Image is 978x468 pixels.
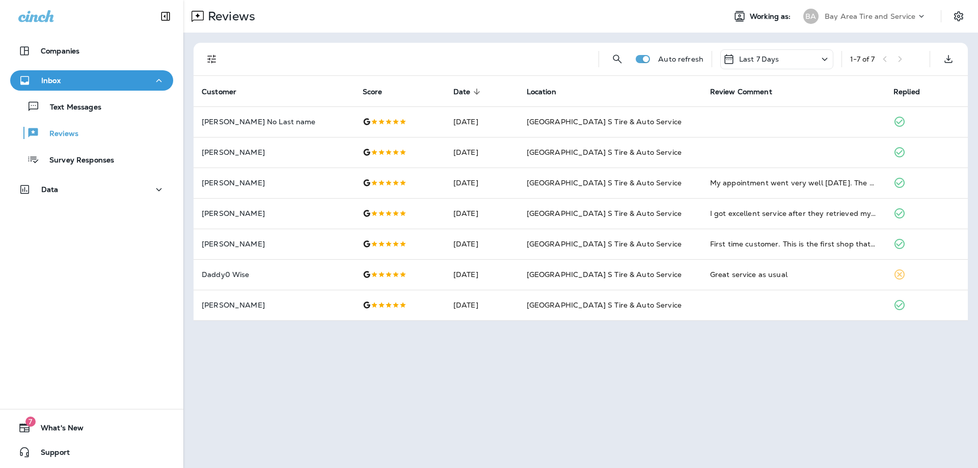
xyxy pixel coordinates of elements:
[527,148,682,157] span: [GEOGRAPHIC_DATA] S Tire & Auto Service
[41,47,79,55] p: Companies
[949,7,968,25] button: Settings
[527,178,682,187] span: [GEOGRAPHIC_DATA] S Tire & Auto Service
[10,41,173,61] button: Companies
[739,55,779,63] p: Last 7 Days
[445,106,519,137] td: [DATE]
[527,117,682,126] span: [GEOGRAPHIC_DATA] S Tire & Auto Service
[893,87,933,96] span: Replied
[850,55,875,63] div: 1 - 7 of 7
[453,87,484,96] span: Date
[202,179,346,187] p: [PERSON_NAME]
[803,9,819,24] div: BA
[10,418,173,438] button: 7What's New
[527,88,556,96] span: Location
[445,290,519,320] td: [DATE]
[710,88,772,96] span: Review Comment
[10,96,173,117] button: Text Messages
[825,12,916,20] p: Bay Area Tire and Service
[10,70,173,91] button: Inbox
[710,208,877,218] div: I got excellent service after they retrieved my car keys. Thanks somuch!
[750,12,793,21] span: Working as:
[202,148,346,156] p: [PERSON_NAME]
[31,448,70,460] span: Support
[41,76,61,85] p: Inbox
[31,424,84,436] span: What's New
[202,270,346,279] p: Daddy0 Wise
[25,417,36,427] span: 7
[202,118,346,126] p: [PERSON_NAME] No Last name
[10,442,173,462] button: Support
[710,178,877,188] div: My appointment went very well today. The service was started promptly and finished in a very reas...
[202,301,346,309] p: [PERSON_NAME]
[10,122,173,144] button: Reviews
[41,185,59,194] p: Data
[453,88,471,96] span: Date
[710,269,877,280] div: Great service as usual
[10,149,173,170] button: Survey Responses
[527,87,569,96] span: Location
[10,179,173,200] button: Data
[710,87,785,96] span: Review Comment
[445,168,519,198] td: [DATE]
[658,55,703,63] p: Auto refresh
[445,259,519,290] td: [DATE]
[363,87,396,96] span: Score
[151,6,180,26] button: Collapse Sidebar
[527,209,682,218] span: [GEOGRAPHIC_DATA] S Tire & Auto Service
[39,156,114,166] p: Survey Responses
[39,129,78,139] p: Reviews
[202,49,222,69] button: Filters
[445,229,519,259] td: [DATE]
[445,137,519,168] td: [DATE]
[202,87,250,96] span: Customer
[527,270,682,279] span: [GEOGRAPHIC_DATA] S Tire & Auto Service
[938,49,959,69] button: Export as CSV
[363,88,383,96] span: Score
[710,239,877,249] div: First time customer. This is the first shop that didn't call me to tell me the wife's car needed ...
[204,9,255,24] p: Reviews
[445,198,519,229] td: [DATE]
[202,209,346,217] p: [PERSON_NAME]
[527,300,682,310] span: [GEOGRAPHIC_DATA] S Tire & Auto Service
[40,103,101,113] p: Text Messages
[202,88,236,96] span: Customer
[202,240,346,248] p: [PERSON_NAME]
[527,239,682,249] span: [GEOGRAPHIC_DATA] S Tire & Auto Service
[893,88,920,96] span: Replied
[607,49,628,69] button: Search Reviews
